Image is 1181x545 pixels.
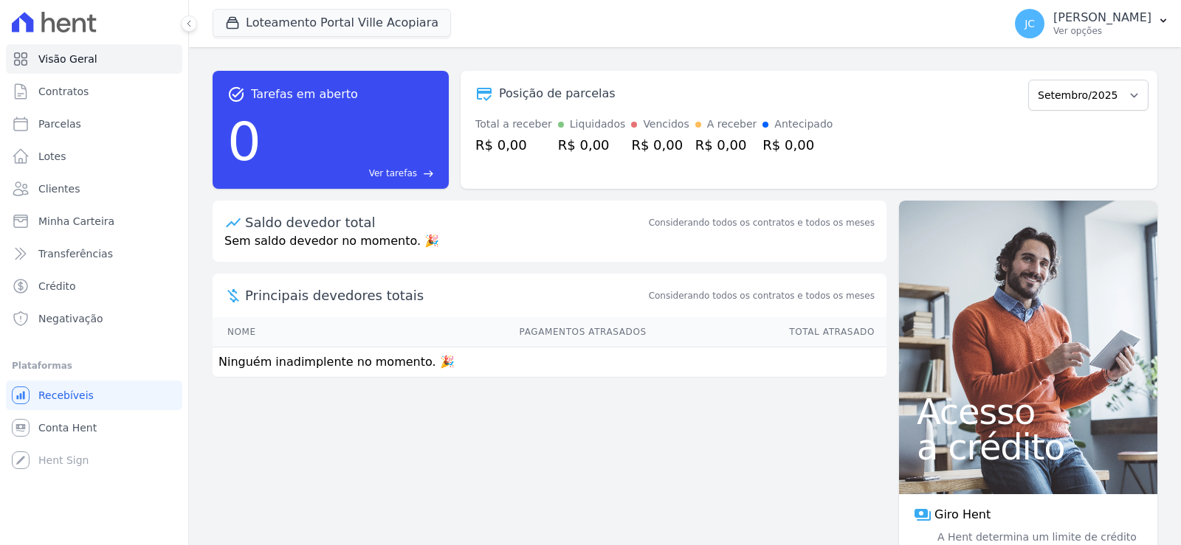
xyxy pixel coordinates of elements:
span: Giro Hent [934,506,991,524]
a: Conta Hent [6,413,182,442]
span: Lotes [38,149,66,164]
div: Posição de parcelas [499,85,616,103]
a: Clientes [6,174,182,204]
span: Transferências [38,246,113,261]
span: Principais devedores totais [245,285,646,305]
span: Negativação [38,311,103,326]
div: R$ 0,00 [695,135,757,155]
span: Conta Hent [38,420,97,435]
div: Liquidados [570,117,626,132]
button: JC [PERSON_NAME] Ver opções [1003,3,1181,44]
div: R$ 0,00 [762,135,833,155]
th: Nome [213,317,333,347]
th: Total Atrasado [647,317,886,347]
a: Ver tarefas east [267,167,434,180]
div: Antecipado [774,117,833,132]
a: Crédito [6,271,182,301]
a: Contratos [6,77,182,106]
a: Negativação [6,304,182,333]
p: [PERSON_NAME] [1053,10,1151,25]
div: R$ 0,00 [475,135,552,155]
p: Sem saldo devedor no momento. 🎉 [213,232,886,262]
span: Contratos [38,84,89,99]
div: Vencidos [643,117,689,132]
span: Tarefas em aberto [251,86,358,103]
div: Considerando todos os contratos e todos os meses [649,216,875,229]
a: Minha Carteira [6,206,182,236]
div: Saldo devedor total [245,212,646,232]
span: JC [1025,18,1035,29]
div: Plataformas [12,357,176,375]
div: 0 [227,103,261,180]
div: Total a receber [475,117,552,132]
span: Acesso [917,394,1140,429]
span: Ver tarefas [369,167,417,180]
a: Parcelas [6,109,182,139]
span: Clientes [38,181,80,196]
a: Visão Geral [6,44,182,74]
span: Visão Geral [38,52,97,66]
button: Loteamento Portal Ville Acopiara [213,9,451,37]
span: a crédito [917,429,1140,465]
th: Pagamentos Atrasados [333,317,647,347]
span: Crédito [38,279,76,294]
td: Ninguém inadimplente no momento. 🎉 [213,347,886,378]
p: Ver opções [1053,25,1151,37]
span: Recebíveis [38,388,94,403]
span: Parcelas [38,117,81,131]
a: Recebíveis [6,381,182,410]
span: Considerando todos os contratos e todos os meses [649,289,875,302]
div: A receber [707,117,757,132]
div: R$ 0,00 [558,135,626,155]
div: R$ 0,00 [631,135,689,155]
span: Minha Carteira [38,214,114,229]
span: task_alt [227,86,245,103]
span: east [423,168,434,179]
a: Transferências [6,239,182,268]
a: Lotes [6,142,182,171]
